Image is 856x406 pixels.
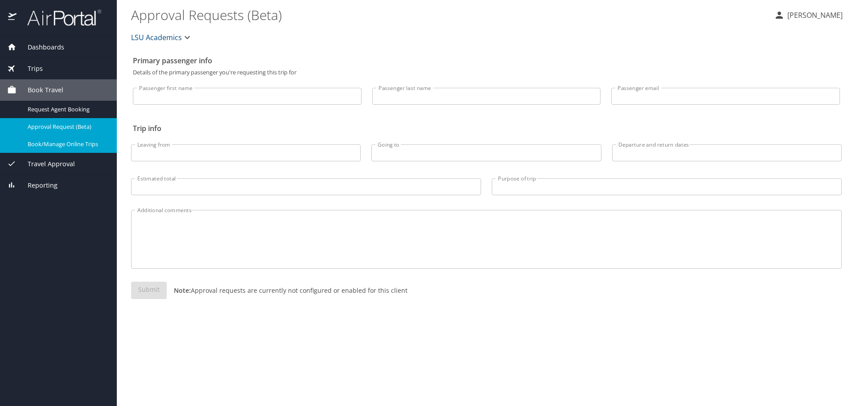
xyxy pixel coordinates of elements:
[16,42,64,52] span: Dashboards
[16,159,75,169] span: Travel Approval
[8,9,17,26] img: icon-airportal.png
[133,70,840,75] p: Details of the primary passenger you're requesting this trip for
[131,1,767,29] h1: Approval Requests (Beta)
[16,85,63,95] span: Book Travel
[28,105,106,114] span: Request Agent Booking
[16,180,58,190] span: Reporting
[174,286,191,295] strong: Note:
[28,123,106,131] span: Approval Request (Beta)
[770,7,846,23] button: [PERSON_NAME]
[133,121,840,135] h2: Trip info
[128,29,196,46] button: LSU Academics
[28,140,106,148] span: Book/Manage Online Trips
[133,53,840,68] h2: Primary passenger info
[167,286,407,295] p: Approval requests are currently not configured or enabled for this client
[17,9,101,26] img: airportal-logo.png
[16,64,43,74] span: Trips
[785,10,843,21] p: [PERSON_NAME]
[131,31,182,44] span: LSU Academics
